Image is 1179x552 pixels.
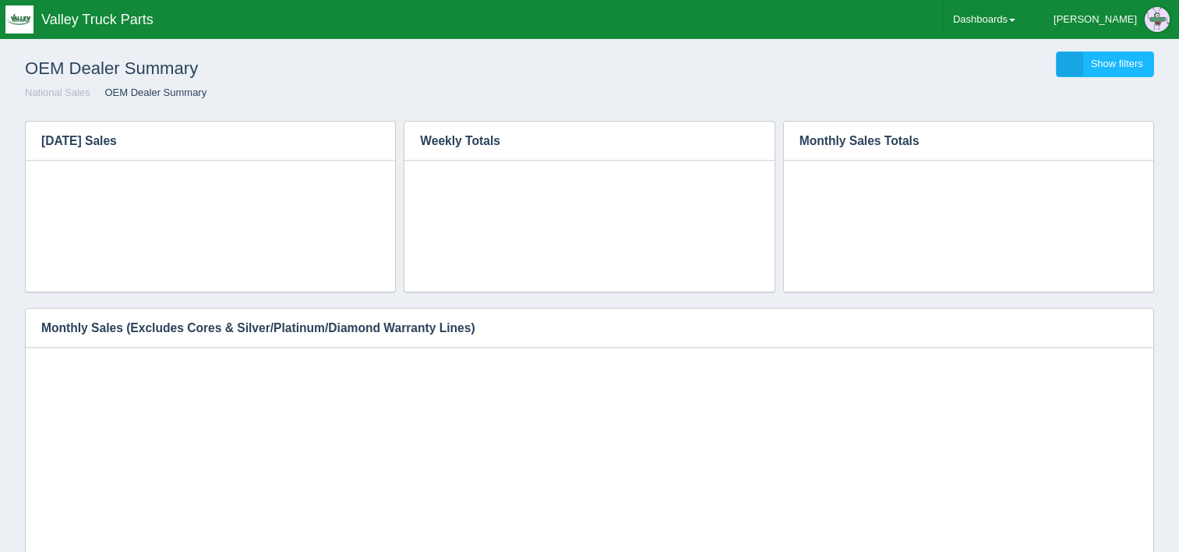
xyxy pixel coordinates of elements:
img: Profile Picture [1145,7,1170,32]
h3: Weekly Totals [404,122,750,161]
img: q1blfpkbivjhsugxdrfq.png [5,5,34,34]
span: Valley Truck Parts [41,12,154,27]
h1: OEM Dealer Summary [25,51,590,86]
div: [PERSON_NAME] [1054,4,1137,35]
a: Show filters [1056,51,1154,77]
h3: Monthly Sales (Excludes Cores & Silver/Platinum/Diamond Warranty Lines) [26,309,1106,348]
span: Show filters [1091,58,1143,69]
a: National Sales [25,87,90,98]
h3: [DATE] Sales [26,122,372,161]
li: OEM Dealer Summary [93,86,207,101]
h3: Monthly Sales Totals [784,122,1130,161]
